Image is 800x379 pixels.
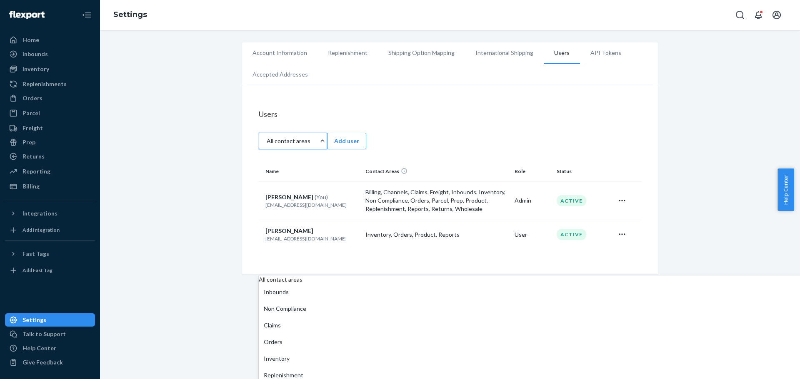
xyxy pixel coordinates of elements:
p: Inventory, Orders, Product, Reports [365,230,508,239]
p: [EMAIL_ADDRESS][DOMAIN_NAME] [265,201,359,208]
a: Reporting [5,165,95,178]
div: Home [22,36,39,44]
a: Help Center [5,342,95,355]
td: User [511,220,553,249]
li: Users [544,42,580,64]
div: Talk to Support [22,330,66,338]
div: Replenishments [22,80,67,88]
div: Billing [22,182,40,191]
button: Open account menu [768,7,785,23]
div: Active [557,229,586,240]
a: Inventory [5,62,95,76]
div: All contact areas [267,137,309,145]
a: Orders [5,92,95,105]
span: [PERSON_NAME] [265,193,313,201]
div: Inventory [22,65,49,73]
div: Prep [22,138,35,146]
th: Status [553,161,615,181]
a: Settings [5,313,95,327]
img: Flexport logo [9,11,45,19]
div: Add Integration [22,226,60,233]
div: Add Fast Tag [22,267,52,274]
a: Billing [5,180,95,193]
a: Add Fast Tag [5,264,95,277]
a: Settings [113,10,147,19]
div: Fast Tags [22,250,49,258]
div: Reporting [22,167,50,176]
div: Open user actions [618,230,635,239]
div: Active [557,195,586,206]
div: Inbounds [22,50,48,58]
div: Give Feedback [22,358,63,367]
button: Open notifications [750,7,767,23]
div: Integrations [22,209,57,218]
a: Replenishments [5,77,95,91]
li: International Shipping [465,42,544,63]
div: Help Center [22,344,56,352]
button: Open Search Box [732,7,748,23]
th: Contact Areas [362,161,511,181]
a: Prep [5,136,95,149]
a: Returns [5,150,95,163]
span: [PERSON_NAME] [265,227,313,234]
li: Shipping Option Mapping [378,42,465,63]
div: Orders [22,94,42,102]
a: Freight [5,121,95,135]
div: Returns [22,152,45,161]
h4: Users [259,110,641,119]
li: Replenishment [317,42,378,63]
button: Fast Tags [5,247,95,260]
li: API Tokens [580,42,632,63]
button: Close Navigation [78,7,95,23]
p: Billing, Channels, Claims, Freight, Inbounds, Inventory, Non Compliance, Orders, Parcel, Prep, Pr... [365,188,508,213]
div: Freight [22,124,43,132]
div: Parcel [22,109,40,117]
button: Add user [327,133,366,149]
button: Help Center [777,168,794,211]
a: Home [5,33,95,47]
li: Accepted Addresses [242,64,318,85]
div: Settings [22,316,46,324]
th: Name [259,161,362,181]
button: Integrations [5,207,95,220]
ol: breadcrumbs [107,3,154,27]
div: Open user actions [618,196,635,205]
button: Give Feedback [5,356,95,369]
a: Talk to Support [5,327,95,341]
a: Add Integration [5,223,95,237]
a: Parcel [5,107,95,120]
li: Account Information [242,42,317,63]
td: Admin [511,181,553,220]
p: [EMAIL_ADDRESS][DOMAIN_NAME] [265,235,359,242]
th: Role [511,161,553,181]
a: Inbounds [5,47,95,61]
span: (You) [315,193,328,201]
